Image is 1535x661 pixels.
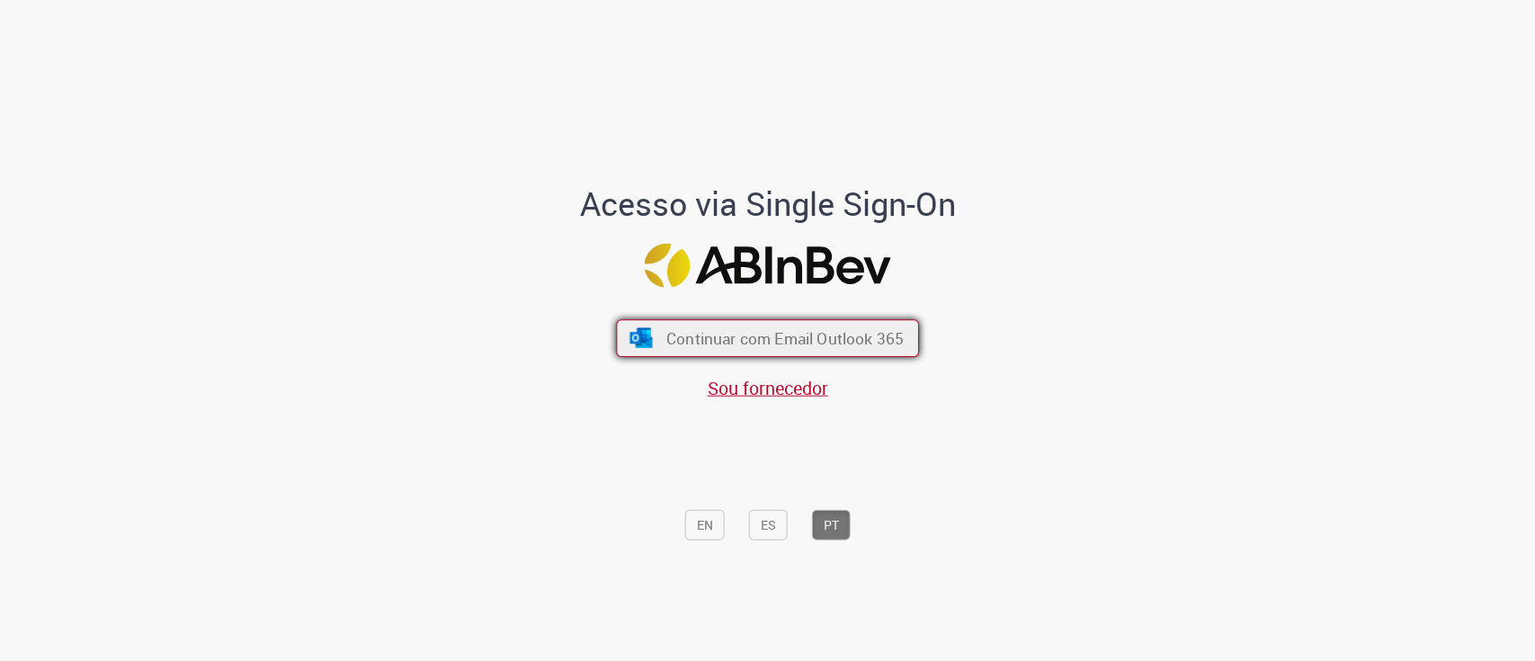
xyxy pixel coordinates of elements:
[749,510,788,540] button: ES
[518,186,1017,222] h1: Acesso via Single Sign-On
[708,376,828,400] a: Sou fornecedor
[666,327,904,348] span: Continuar com Email Outlook 365
[812,510,851,540] button: PT
[616,319,919,357] button: ícone Azure/Microsoft 360 Continuar com Email Outlook 365
[628,328,654,348] img: ícone Azure/Microsoft 360
[645,244,891,288] img: Logo ABInBev
[685,510,725,540] button: EN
